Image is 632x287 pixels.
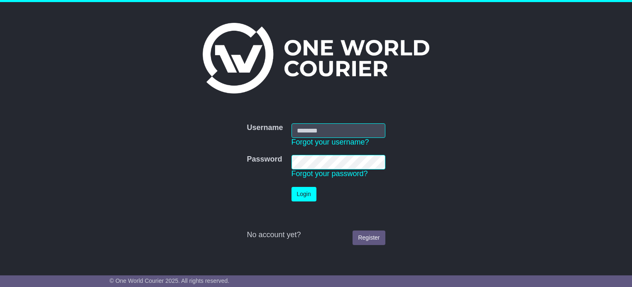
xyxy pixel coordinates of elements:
[247,123,283,132] label: Username
[247,155,282,164] label: Password
[203,23,429,93] img: One World
[110,277,230,284] span: © One World Courier 2025. All rights reserved.
[247,231,385,240] div: No account yet?
[292,187,316,201] button: Login
[353,231,385,245] a: Register
[292,138,369,146] a: Forgot your username?
[292,169,368,178] a: Forgot your password?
